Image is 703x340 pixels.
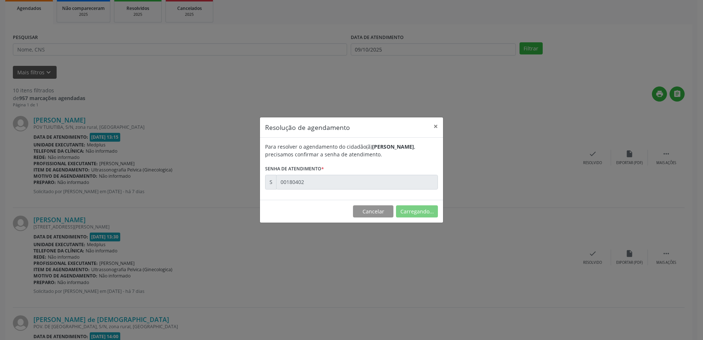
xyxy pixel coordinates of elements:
[265,163,324,175] label: Senha de atendimento
[353,205,393,218] button: Cancelar
[428,117,443,135] button: Close
[396,205,438,218] button: Carregando...
[372,143,414,150] b: [PERSON_NAME]
[265,143,438,158] div: Para resolver o agendamento do cidadão(ã) , precisamos confirmar a senha de atendimento.
[265,123,350,132] h5: Resolução de agendamento
[265,175,276,190] div: S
